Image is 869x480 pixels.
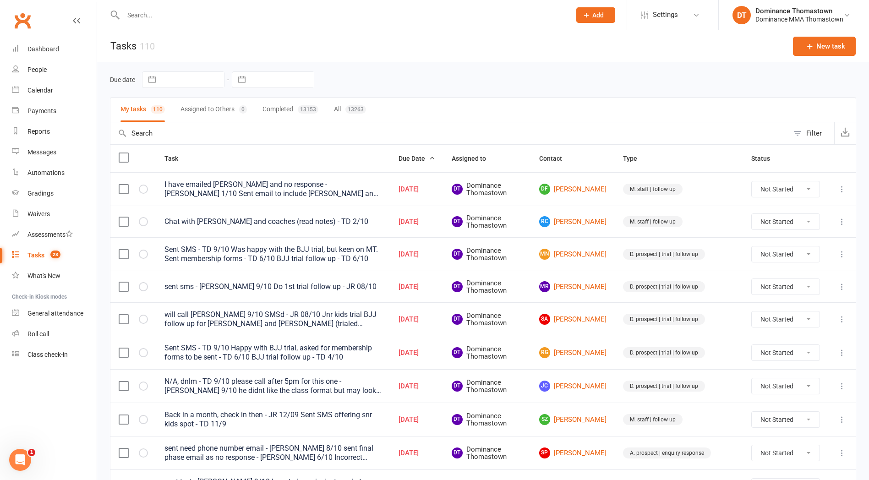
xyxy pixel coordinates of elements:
span: JC [539,381,550,392]
a: RC[PERSON_NAME] [539,216,607,227]
iframe: Intercom live chat [9,449,31,471]
a: JC[PERSON_NAME] [539,381,607,392]
span: 28 [50,251,60,258]
span: Add [592,11,604,19]
a: SA[PERSON_NAME] [539,314,607,325]
button: Assigned to [452,153,496,164]
div: Dominance MMA Thomastown [755,15,843,23]
button: Add [576,7,615,23]
span: Dominance Thomastown [452,279,523,295]
button: Filter [789,122,834,144]
a: SP[PERSON_NAME] [539,447,607,458]
button: Status [751,153,780,164]
div: Dominance Thomastown [755,7,843,15]
div: [DATE] [399,185,435,193]
span: DT [452,184,463,195]
div: [DATE] [399,349,435,357]
a: Automations [12,163,97,183]
div: Class check-in [27,351,68,358]
div: Dashboard [27,45,59,53]
div: 110 [151,105,165,114]
div: D. prospect | trial | follow up [623,314,705,325]
div: Sent SMS - TD 9/10 Happy with BJJ trial, asked for membership forms to be sent - TD 6/10 BJJ tria... [164,344,382,362]
div: N/A, dnlm - TD 9/10 please call after 5pm for this one - [PERSON_NAME] 9/10 he didnt like the cla... [164,377,382,395]
a: Messages [12,142,97,163]
a: RG[PERSON_NAME] [539,347,607,358]
span: RG [539,347,550,358]
a: SZ[PERSON_NAME] [539,414,607,425]
span: DT [452,447,463,458]
div: Tasks [27,251,44,259]
span: Dominance Thomastown [452,412,523,427]
a: General attendance kiosk mode [12,303,97,324]
span: Dominance Thomastown [452,214,523,229]
span: MN [539,249,550,260]
button: Completed13153 [262,98,318,122]
span: DT [452,216,463,227]
div: A. prospect | enquiry response [623,447,711,458]
span: DT [452,281,463,292]
a: Dashboard [12,39,97,60]
div: M. staff | follow up [623,184,683,195]
a: MN[PERSON_NAME] [539,249,607,260]
div: Reports [27,128,50,135]
div: sent need phone number email - [PERSON_NAME] 8/10 sent final phase email as no response - [PERSON... [164,444,382,462]
div: What's New [27,272,60,279]
span: RC [539,216,550,227]
button: My tasks110 [120,98,165,122]
div: Sent SMS - TD 9/10 Was happy with the BJJ trial, but keen on MT. Sent membership forms - TD 6/10 ... [164,245,382,263]
span: DT [452,414,463,425]
div: 13153 [298,105,318,114]
span: SP [539,447,550,458]
div: 0 [239,105,247,114]
div: D. prospect | trial | follow up [623,381,705,392]
span: SA [539,314,550,325]
div: [DATE] [399,416,435,424]
span: Dominance Thomastown [452,446,523,461]
div: Messages [27,148,56,156]
button: Task [164,153,188,164]
div: Chat with [PERSON_NAME] and coaches (read notes) - TD 2/10 [164,217,382,226]
div: 13263 [345,105,366,114]
a: Clubworx [11,9,34,32]
div: Payments [27,107,56,115]
a: People [12,60,97,80]
span: Assigned to [452,155,496,162]
input: Search... [120,9,564,22]
span: 1 [28,449,35,456]
div: General attendance [27,310,83,317]
a: Payments [12,101,97,121]
button: Assigned to Others0 [180,98,247,122]
div: [DATE] [399,218,435,226]
a: Tasks 28 [12,245,97,266]
button: All13263 [334,98,366,122]
div: Back in a month, check in then - JR 12/09 Sent SMS offering snr kids spot - TD 11/9 [164,410,382,429]
input: Search [110,122,789,144]
h1: Tasks [97,30,155,62]
div: [DATE] [399,316,435,323]
div: [DATE] [399,283,435,291]
div: [DATE] [399,251,435,258]
span: Contact [539,155,572,162]
button: Due Date [399,153,435,164]
span: DT [452,347,463,358]
span: Dominance Thomastown [452,345,523,360]
span: Task [164,155,188,162]
span: DT [452,314,463,325]
span: DT [452,381,463,392]
div: Automations [27,169,65,176]
a: MR[PERSON_NAME] [539,281,607,292]
div: will call [PERSON_NAME] 9/10 SMSd - JR 08/10 Jnr kids trial BJJ follow up for [PERSON_NAME] and [... [164,310,382,328]
span: SZ [539,414,550,425]
div: sent sms - [PERSON_NAME] 9/10 Do 1st trial follow up - JR 08/10 [164,282,382,291]
span: Dominance Thomastown [452,312,523,327]
span: Due Date [399,155,435,162]
span: Status [751,155,780,162]
a: Reports [12,121,97,142]
button: Contact [539,153,572,164]
a: DF[PERSON_NAME] [539,184,607,195]
div: [DATE] [399,449,435,457]
a: Gradings [12,183,97,204]
button: Type [623,153,647,164]
span: MR [539,281,550,292]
